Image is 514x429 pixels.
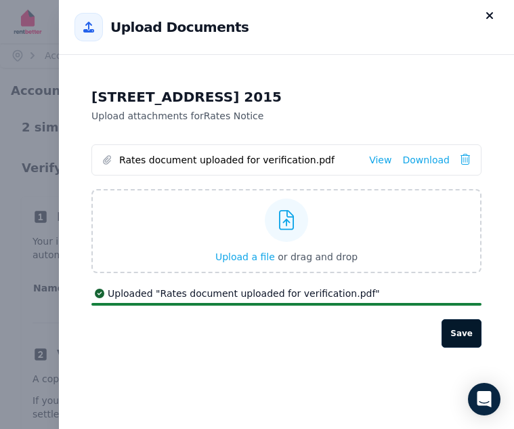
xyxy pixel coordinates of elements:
[215,250,358,264] button: Upload a file or drag and drop
[442,319,481,348] button: Save
[369,153,391,167] a: View
[91,287,481,300] div: Uploaded " Rates document uploaded for verification.pdf "
[110,18,249,37] h2: Upload Documents
[119,153,358,167] span: Rates document uploaded for verification.pdf
[402,153,450,167] a: Download
[91,109,481,123] p: Upload attachments for Rates Notice
[91,87,481,106] h2: [STREET_ADDRESS] 2015
[278,251,358,262] span: or drag and drop
[468,383,500,415] div: Open Intercom Messenger
[215,251,275,262] span: Upload a file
